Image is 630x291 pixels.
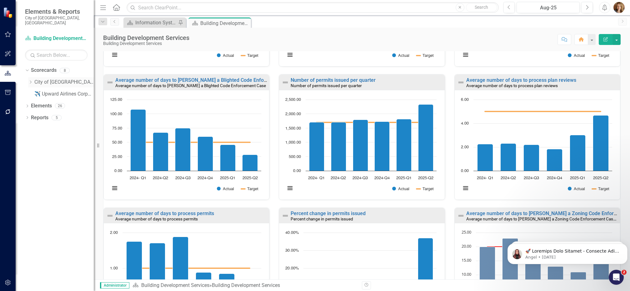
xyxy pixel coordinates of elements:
path: 2025-Q2, 4.67. Actual. [593,115,608,171]
text: 2025-Q2 [242,176,258,180]
text: 10.00 [462,271,471,277]
button: Show Actual [392,186,409,191]
text: 20.00% [285,266,299,270]
text: 0.00 [114,169,122,173]
div: 26 [55,103,65,109]
button: Show Target [592,186,609,191]
img: Not Defined [106,212,114,219]
img: Not Defined [282,79,289,86]
g: Target, series 2 of 2. Line with 6 data points. [137,141,252,144]
text: 2024-Q2 [153,176,168,180]
button: Show Actual [568,186,585,191]
path: 2024-Q4, 1,732. Actual. [375,121,390,171]
path: 2025-Q2, 28. Actual. [242,155,258,171]
span: Administrator [100,282,129,289]
button: View chart menu, Chart [461,184,470,192]
a: Average number of days to process plan reviews [466,77,576,83]
span: 2 [622,270,627,275]
text: 2025-Q1 [396,176,412,180]
path: 2025-Q1, 46. Actual. [220,145,236,171]
div: Building Development Services [212,282,280,288]
div: Chart. Highcharts interactive chart. [458,96,617,198]
img: ClearPoint Strategy [3,7,15,18]
iframe: Intercom notifications message [505,230,630,274]
text: 2025-Q1 [220,176,235,180]
text: 2024-Q4 [197,176,213,180]
g: Actual, series 1 of 2. Bar series with 6 bars. [131,109,258,171]
text: 2024- Q1 [130,176,146,180]
path: 2024- Q1, 108. Actual. [131,109,146,171]
div: Information Systems [135,19,177,27]
button: View chart menu, Chart [285,50,294,59]
svg: Interactive chart [107,96,264,198]
a: Number of permits issued per quarter [291,77,376,83]
span: Search [475,5,488,10]
path: 2024- Q1, 1,705. Actual. [309,122,324,171]
div: Double-Click to Edit [103,74,269,200]
a: Average number of days to [PERSON_NAME] a Blighted Code Enforcement Case [115,77,295,83]
text: 1,500.00 [285,126,301,131]
div: Building Development Services [103,41,189,46]
small: Average number of days to process plan reviews [466,83,558,88]
a: City of [GEOGRAPHIC_DATA] [34,79,94,86]
a: Average number of days to process permits [115,210,214,216]
img: Not Defined [106,79,114,86]
text: 500.00 [289,155,301,159]
a: ✈️ Upward Airlines Corporate [34,91,94,98]
span: Elements & Reports [25,8,87,15]
svg: Interactive chart [458,96,615,198]
g: Actual, series 1 of 2. Bar series with 6 bars. [477,115,608,171]
a: Building Development Services [25,35,87,42]
div: Double-Click to Edit [279,74,445,200]
g: Target, series 2 of 2. Line with 6 data points. [133,267,251,269]
text: 2024-Q4 [374,176,390,180]
text: 2,000.00 [285,112,301,116]
button: View chart menu, Chart [461,50,470,59]
button: View chart menu, Chart [110,50,119,59]
button: Show Actual [568,53,585,58]
div: 5 [52,115,62,120]
text: 2025-Q1 [570,176,585,180]
text: 2024-Q3 [523,176,539,180]
button: Show Target [592,53,609,58]
path: 2024-Q2, 1,704. Actual. [331,122,346,171]
button: Show Target [417,53,434,58]
text: 25.00 [462,229,471,235]
a: Reports [31,114,48,121]
text: 50.00 [112,141,122,145]
text: 2024- Q1 [308,176,325,180]
button: Show Target [241,53,258,58]
text: 0.00 [293,169,301,173]
text: 15.00 [462,257,471,263]
img: Not Defined [282,212,289,219]
path: 2024- Q1, 2.26. Actual. [477,144,493,171]
a: Building Development Services [141,282,209,288]
div: 8 [60,68,70,73]
a: Elements [31,102,52,110]
path: 2025-Q2, 2,333. Actual. [418,104,433,171]
small: Average number of days to process permits [115,216,198,221]
button: View chart menu, Chart [285,184,294,192]
text: 2024-Q2 [331,176,346,180]
div: Chart. Highcharts interactive chart. [282,96,441,198]
div: Building Development Services [200,19,249,27]
a: Information Systems [125,19,177,27]
path: 2025-Q1, 3.01. Actual. [570,135,585,171]
path: 2024-Q4, 1.82. Actual. [547,149,562,171]
text: 2,500.00 [285,98,301,102]
text: 2025-Q2 [593,176,608,180]
text: 75.00 [112,126,122,131]
button: Nichole Plowman [613,2,625,13]
text: 4.00 [461,121,469,126]
button: Show Target [417,186,434,191]
button: View chart menu, Chart [110,184,119,192]
small: Number of permits issued per quarter [291,83,362,88]
text: 1,000.00 [285,141,301,145]
g: Target, series 2 of 2. Line with 6 data points. [484,110,602,113]
div: Double-Click to Edit [454,74,620,200]
text: 2024- Q1 [477,176,493,180]
text: 20.00 [462,243,471,249]
path: 2024-Q3, 75. Actual. [175,128,191,171]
